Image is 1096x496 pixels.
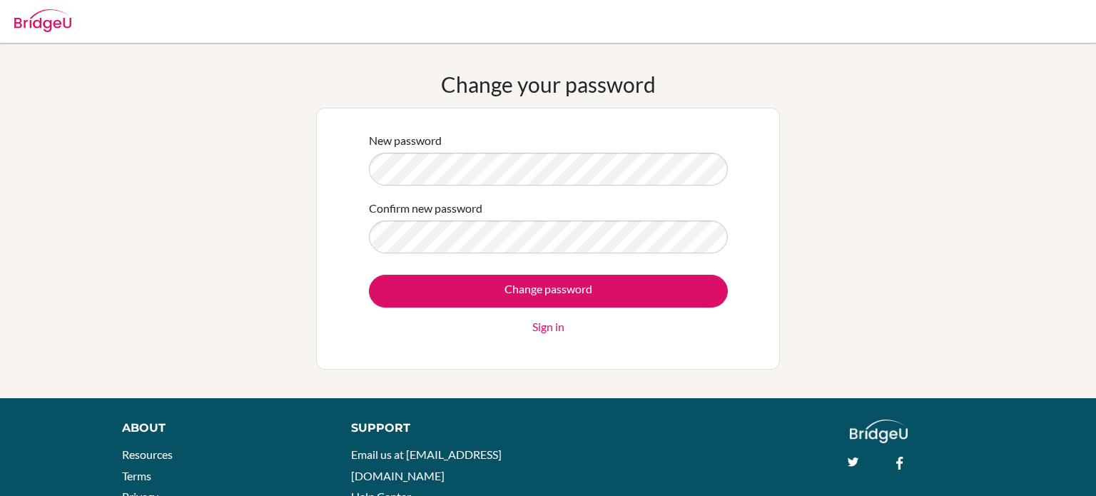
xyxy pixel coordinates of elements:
label: New password [369,132,442,149]
label: Confirm new password [369,200,482,217]
a: Sign in [532,318,564,335]
a: Terms [122,469,151,482]
h1: Change your password [441,71,656,97]
a: Resources [122,447,173,461]
img: Bridge-U [14,9,71,32]
img: logo_white@2x-f4f0deed5e89b7ecb1c2cc34c3e3d731f90f0f143d5ea2071677605dd97b5244.png [850,420,908,443]
div: Support [351,420,533,437]
input: Change password [369,275,728,308]
div: About [122,420,319,437]
a: Email us at [EMAIL_ADDRESS][DOMAIN_NAME] [351,447,502,482]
